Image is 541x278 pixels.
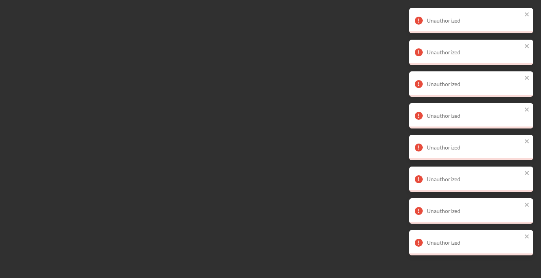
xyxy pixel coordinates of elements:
button: close [524,11,530,19]
button: close [524,201,530,209]
div: Unauthorized [427,81,522,87]
div: Unauthorized [427,208,522,214]
div: Unauthorized [427,49,522,56]
button: close [524,106,530,114]
button: close [524,233,530,241]
div: Unauthorized [427,17,522,24]
button: close [524,75,530,82]
button: close [524,43,530,50]
button: close [524,138,530,146]
div: Unauthorized [427,113,522,119]
div: Unauthorized [427,240,522,246]
div: Unauthorized [427,176,522,182]
div: Unauthorized [427,144,522,151]
button: close [524,170,530,177]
